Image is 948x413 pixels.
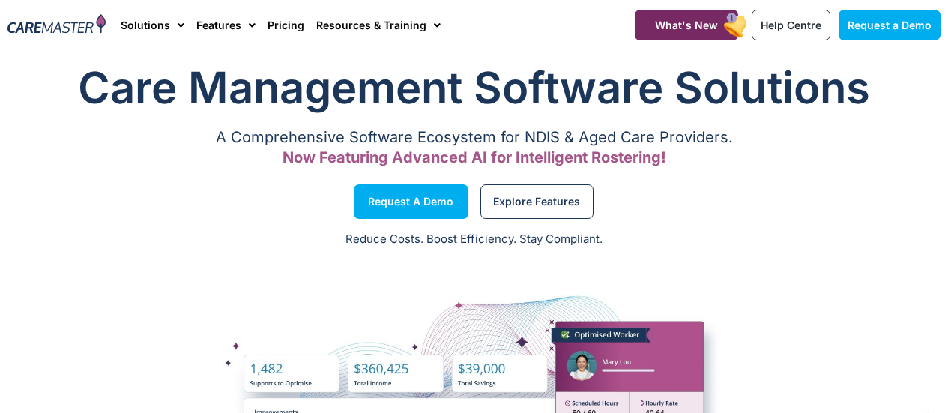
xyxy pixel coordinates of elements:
[655,19,718,31] span: What's New
[354,184,468,219] a: Request a Demo
[9,231,939,248] p: Reduce Costs. Boost Efficiency. Stay Compliant.
[752,10,830,40] a: Help Centre
[635,10,738,40] a: What's New
[493,198,580,205] span: Explore Features
[368,198,453,205] span: Request a Demo
[7,58,941,118] h1: Care Management Software Solutions
[7,14,106,36] img: CareMaster Logo
[761,19,821,31] span: Help Centre
[480,184,594,219] a: Explore Features
[7,133,941,142] p: A Comprehensive Software Ecosystem for NDIS & Aged Care Providers.
[848,19,932,31] span: Request a Demo
[283,148,666,166] span: Now Featuring Advanced AI for Intelligent Rostering!
[839,10,941,40] a: Request a Demo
